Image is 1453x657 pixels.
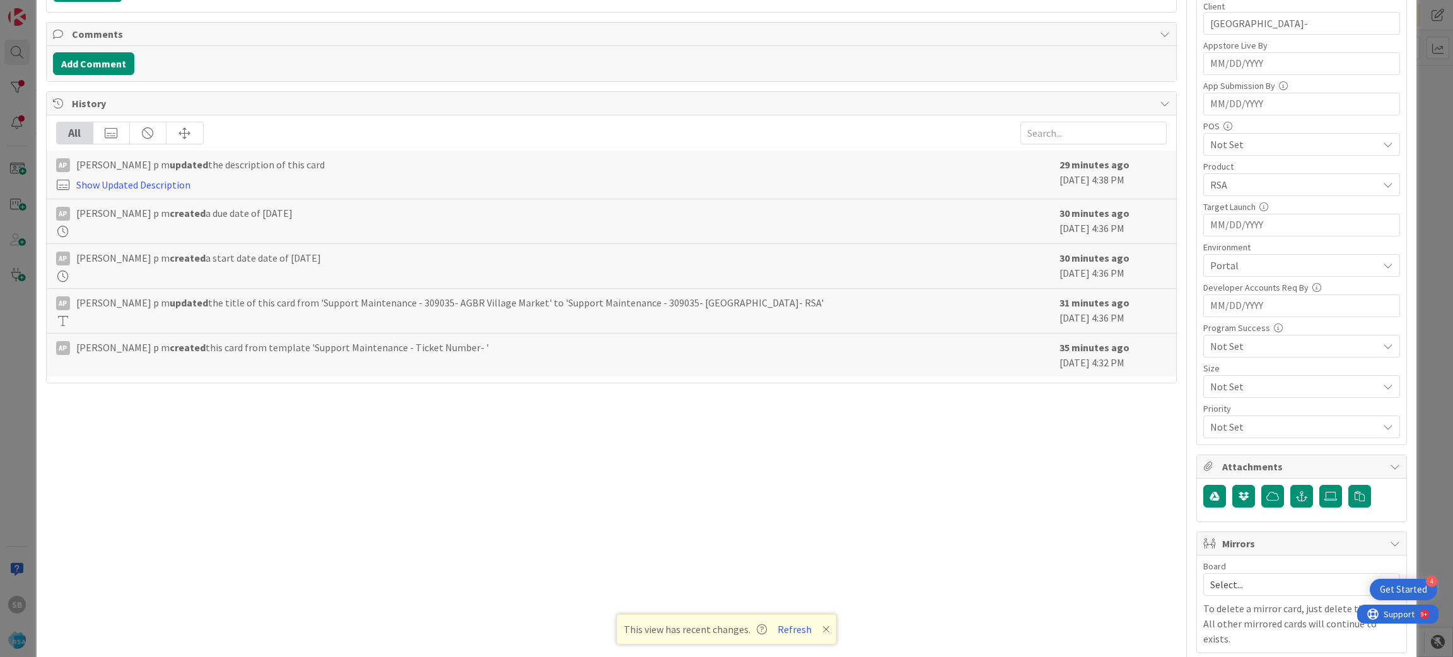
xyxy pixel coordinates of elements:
span: Not Set [1210,378,1372,395]
div: Ap [56,296,70,310]
span: [PERSON_NAME] p m a start date date of [DATE] [76,250,321,265]
span: [PERSON_NAME] p m the description of this card [76,157,325,172]
span: Attachments [1222,459,1384,474]
b: updated [170,296,208,309]
div: Ap [56,207,70,221]
div: App Submission By [1203,81,1400,90]
span: Not Set [1210,339,1378,354]
input: MM/DD/YYYY [1210,93,1393,115]
span: Board [1203,562,1226,571]
div: 9+ [64,5,70,15]
p: To delete a mirror card, just delete the card. All other mirrored cards will continue to exists. [1203,601,1400,646]
div: Product [1203,162,1400,171]
span: [PERSON_NAME] p m the title of this card from 'Support Maintenance - 309035- AGBR Village Market'... [76,295,824,310]
button: Add Comment [53,52,134,75]
input: Search... [1020,122,1167,144]
span: History [72,96,1154,111]
div: Open Get Started checklist, remaining modules: 4 [1370,579,1437,600]
span: [PERSON_NAME] p m a due date of [DATE] [76,206,293,221]
b: created [170,207,206,219]
div: Ap [56,158,70,172]
span: Mirrors [1222,536,1384,551]
span: Comments [72,26,1154,42]
div: [DATE] 4:32 PM [1059,340,1167,370]
span: RSA [1210,177,1378,192]
b: 30 minutes ago [1059,207,1129,219]
div: Developer Accounts Req By [1203,283,1400,292]
div: [DATE] 4:36 PM [1059,206,1167,237]
b: 29 minutes ago [1059,158,1129,171]
div: All [57,122,93,144]
span: Not Set [1210,418,1372,436]
div: Program Success [1203,323,1400,332]
b: created [170,341,206,354]
b: 30 minutes ago [1059,252,1129,264]
button: Refresh [773,621,816,637]
label: Client [1203,1,1225,12]
input: MM/DD/YYYY [1210,295,1393,317]
input: MM/DD/YYYY [1210,53,1393,74]
div: Ap [56,252,70,265]
b: 31 minutes ago [1059,296,1129,309]
div: POS [1203,122,1400,131]
b: updated [170,158,208,171]
div: [DATE] 4:36 PM [1059,250,1167,282]
div: [DATE] 4:36 PM [1059,295,1167,327]
span: [PERSON_NAME] p m this card from template 'Support Maintenance - Ticket Number- ' [76,340,489,355]
div: [DATE] 4:38 PM [1059,157,1167,192]
div: Appstore Live By [1203,41,1400,50]
div: 4 [1426,576,1437,587]
div: Ap [56,341,70,355]
div: Environment [1203,243,1400,252]
span: This view has recent changes. [624,622,767,637]
div: Get Started [1380,583,1427,596]
b: created [170,252,206,264]
input: MM/DD/YYYY [1210,214,1393,236]
span: Select... [1210,576,1372,593]
div: Target Launch [1203,202,1400,211]
div: Size [1203,364,1400,373]
b: 35 minutes ago [1059,341,1129,354]
a: Show Updated Description [76,178,190,191]
span: Support [26,2,57,17]
div: Priority [1203,404,1400,413]
span: Not Set [1210,137,1378,152]
span: Portal [1210,258,1378,273]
